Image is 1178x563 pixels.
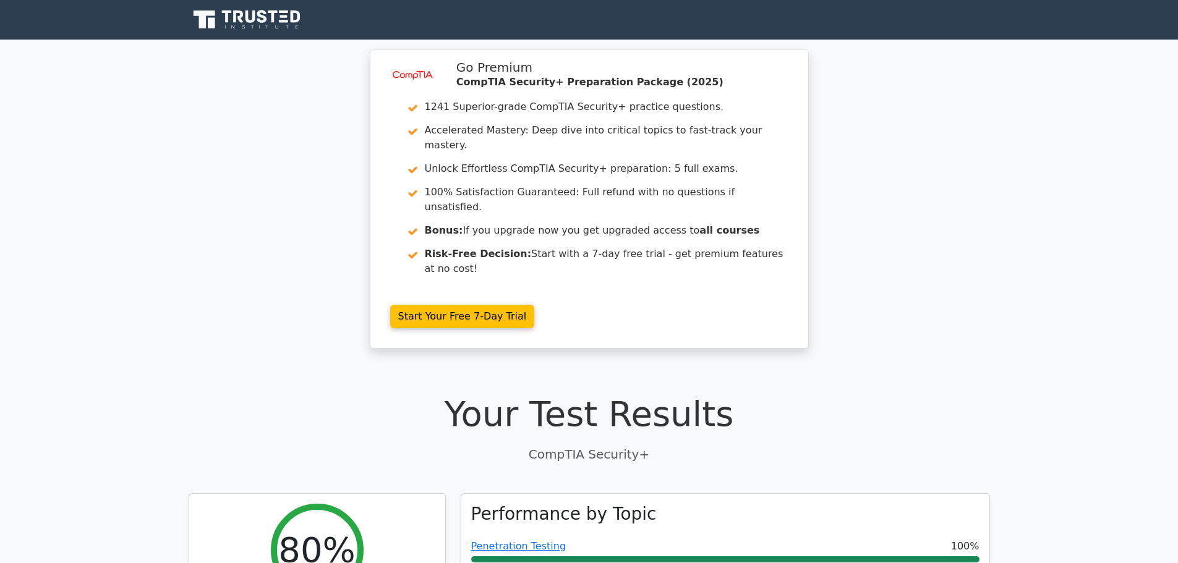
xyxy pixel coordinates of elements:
h1: Your Test Results [189,393,990,434]
h3: Performance by Topic [471,504,657,525]
a: Start Your Free 7-Day Trial [390,305,535,328]
p: CompTIA Security+ [189,445,990,464]
span: 100% [951,539,980,554]
a: Penetration Testing [471,540,566,552]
